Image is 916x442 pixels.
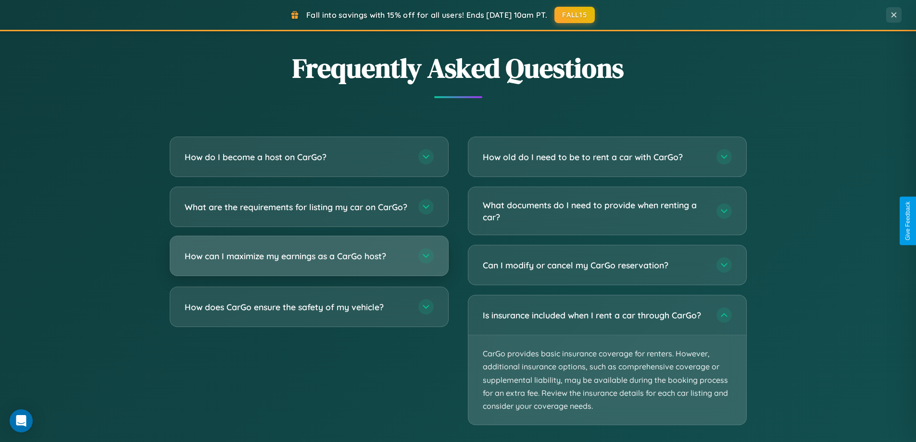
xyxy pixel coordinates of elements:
button: FALL15 [554,7,595,23]
h3: Is insurance included when I rent a car through CarGo? [483,309,707,321]
p: CarGo provides basic insurance coverage for renters. However, additional insurance options, such ... [468,335,746,425]
div: Open Intercom Messenger [10,409,33,432]
h3: How do I become a host on CarGo? [185,151,409,163]
div: Give Feedback [904,202,911,240]
h3: How can I maximize my earnings as a CarGo host? [185,250,409,262]
span: Fall into savings with 15% off for all users! Ends [DATE] 10am PT. [306,10,547,20]
h2: Frequently Asked Questions [170,50,747,87]
h3: Can I modify or cancel my CarGo reservation? [483,259,707,271]
h3: What documents do I need to provide when renting a car? [483,199,707,223]
h3: What are the requirements for listing my car on CarGo? [185,201,409,213]
h3: How old do I need to be to rent a car with CarGo? [483,151,707,163]
h3: How does CarGo ensure the safety of my vehicle? [185,301,409,313]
